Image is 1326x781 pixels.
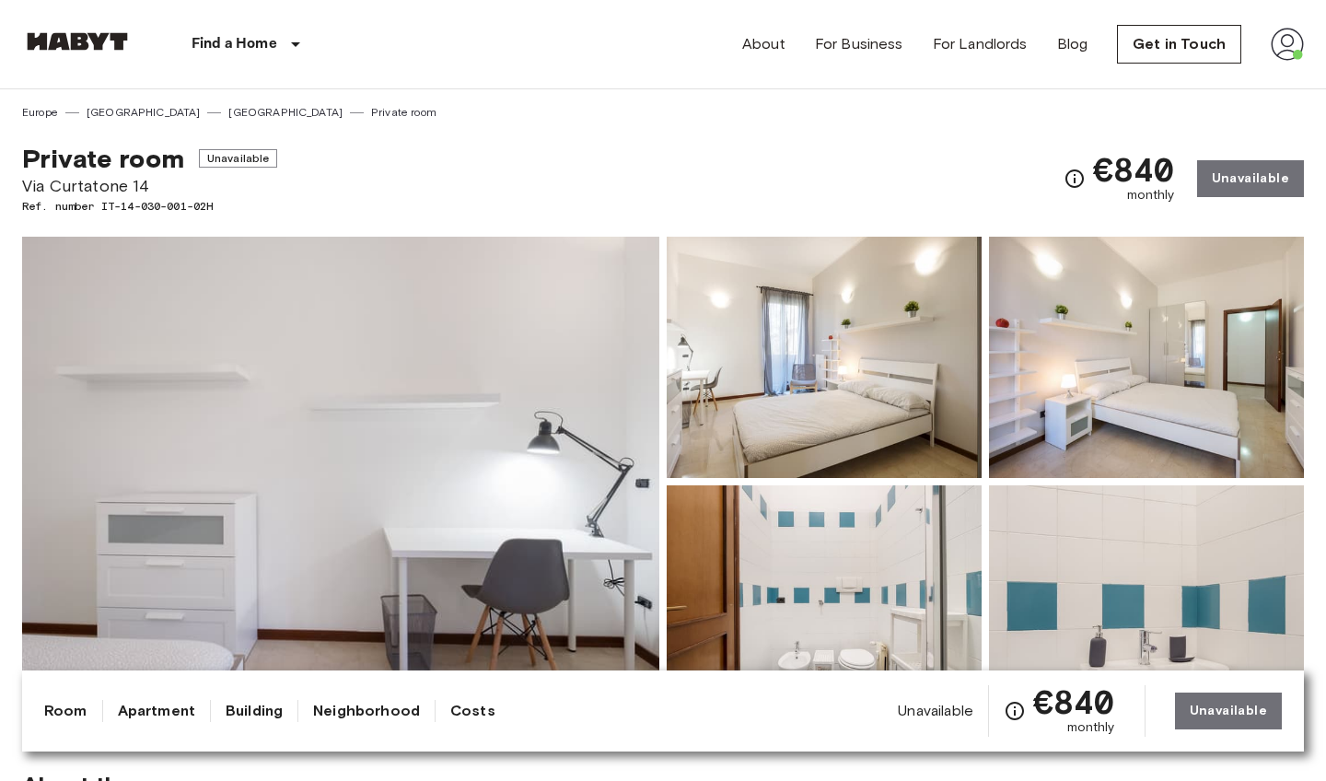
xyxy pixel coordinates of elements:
a: Private room [371,104,436,121]
a: Costs [450,700,495,722]
a: Room [44,700,87,722]
span: monthly [1127,186,1175,204]
a: [GEOGRAPHIC_DATA] [87,104,201,121]
a: [GEOGRAPHIC_DATA] [228,104,343,121]
p: Find a Home [192,33,277,55]
img: Picture of unit IT-14-030-001-02H [667,237,982,478]
span: Private room [22,143,184,174]
img: Habyt [22,32,133,51]
span: Ref. number IT-14-030-001-02H [22,198,277,215]
a: Get in Touch [1117,25,1241,64]
a: Neighborhood [313,700,420,722]
span: Via Curtatone 14 [22,174,277,198]
img: Picture of unit IT-14-030-001-02H [989,237,1304,478]
img: Marketing picture of unit IT-14-030-001-02H [22,237,659,727]
span: €840 [1033,685,1115,718]
span: Unavailable [898,701,973,721]
span: Unavailable [199,149,278,168]
a: Europe [22,104,58,121]
svg: Check cost overview for full price breakdown. Please note that discounts apply to new joiners onl... [1064,168,1086,190]
a: Building [226,700,283,722]
a: For Business [815,33,903,55]
img: avatar [1271,28,1304,61]
a: For Landlords [933,33,1028,55]
svg: Check cost overview for full price breakdown. Please note that discounts apply to new joiners onl... [1004,700,1026,722]
img: Picture of unit IT-14-030-001-02H [989,485,1304,727]
span: €840 [1093,153,1175,186]
a: Apartment [118,700,195,722]
a: Blog [1057,33,1088,55]
span: monthly [1067,718,1115,737]
a: About [742,33,785,55]
img: Picture of unit IT-14-030-001-02H [667,485,982,727]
